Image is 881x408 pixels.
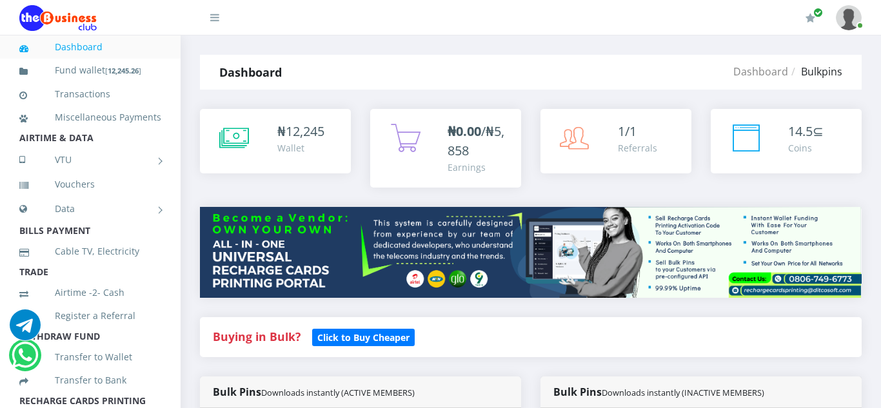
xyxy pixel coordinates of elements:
small: [ ] [105,66,141,75]
li: Bulkpins [788,64,842,79]
a: Cable TV, Electricity [19,237,161,266]
img: User [836,5,862,30]
span: 14.5 [788,122,813,140]
strong: Dashboard [219,64,282,80]
img: multitenant_rcp.png [200,207,862,298]
a: Miscellaneous Payments [19,102,161,132]
a: Chat for support [10,319,41,340]
b: ₦0.00 [448,122,481,140]
a: Dashboard [733,64,788,79]
a: VTU [19,144,161,176]
a: 1/1 Referrals [540,109,691,173]
a: Fund wallet[12,245.26] [19,55,161,86]
a: Chat for support [12,349,38,371]
div: Referrals [618,141,657,155]
div: Earnings [448,160,508,174]
a: Transfer to Wallet [19,342,161,372]
a: ₦0.00/₦5,858 Earnings [370,109,521,188]
div: ⊆ [788,122,824,141]
strong: Bulk Pins [553,385,764,399]
small: Downloads instantly (INACTIVE MEMBERS) [602,387,764,398]
i: Renew/Upgrade Subscription [806,13,815,23]
strong: Bulk Pins [213,385,415,399]
a: Airtime -2- Cash [19,278,161,307]
a: Data [19,193,161,225]
span: 1/1 [618,122,637,140]
b: Click to Buy Cheaper [317,331,410,344]
strong: Buying in Bulk? [213,329,301,344]
div: Coins [788,141,824,155]
span: Renew/Upgrade Subscription [813,8,823,17]
small: Downloads instantly (ACTIVE MEMBERS) [261,387,415,398]
a: Transactions [19,79,161,109]
a: Register a Referral [19,301,161,331]
a: Dashboard [19,32,161,62]
a: Click to Buy Cheaper [312,329,415,344]
div: ₦ [277,122,324,141]
img: Logo [19,5,97,31]
b: 12,245.26 [108,66,139,75]
a: Transfer to Bank [19,365,161,395]
span: 12,245 [286,122,324,140]
a: Vouchers [19,170,161,199]
span: /₦5,858 [448,122,504,159]
div: Wallet [277,141,324,155]
a: ₦12,245 Wallet [200,109,351,173]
